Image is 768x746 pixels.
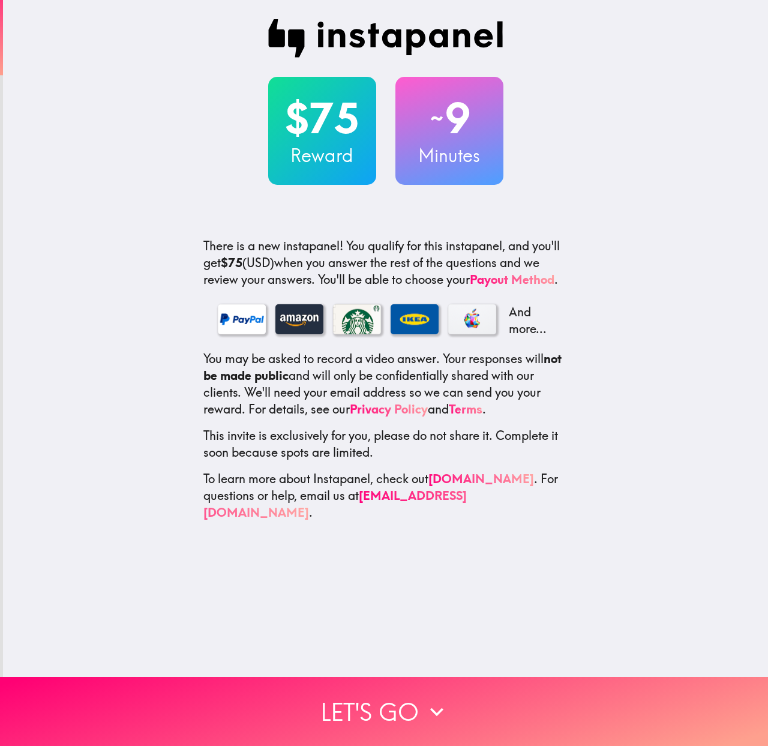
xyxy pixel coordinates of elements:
[203,350,568,418] p: You may be asked to record a video answer. Your responses will and will only be confidentially sh...
[395,143,503,168] h3: Minutes
[268,94,376,143] h2: $75
[428,471,534,486] a: [DOMAIN_NAME]
[203,351,562,383] b: not be made public
[428,100,445,136] span: ~
[221,255,242,270] b: $75
[350,402,428,417] a: Privacy Policy
[203,238,568,288] p: You qualify for this instapanel, and you'll get (USD) when you answer the rest of the questions a...
[449,402,482,417] a: Terms
[203,427,568,461] p: This invite is exclusively for you, please do not share it. Complete it soon because spots are li...
[395,94,503,143] h2: 9
[470,272,554,287] a: Payout Method
[203,471,568,521] p: To learn more about Instapanel, check out . For questions or help, email us at .
[203,238,343,253] span: There is a new instapanel!
[506,304,554,337] p: And more...
[268,19,503,58] img: Instapanel
[268,143,376,168] h3: Reward
[203,488,467,520] a: [EMAIL_ADDRESS][DOMAIN_NAME]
